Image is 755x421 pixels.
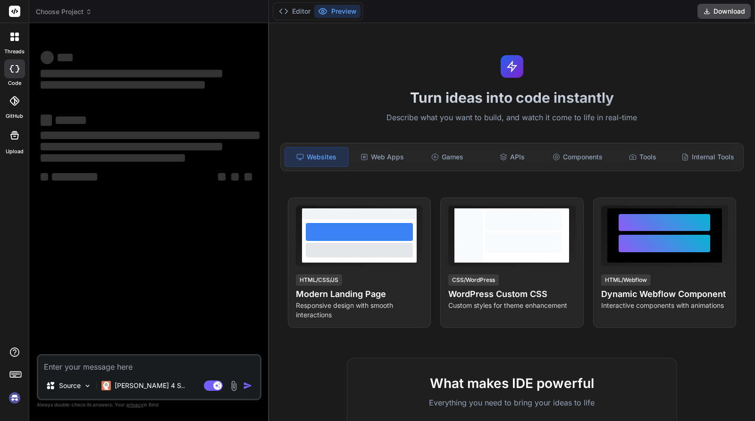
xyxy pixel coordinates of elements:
span: ‌ [218,173,226,181]
button: Download [697,4,751,19]
p: Responsive design with smooth interactions [296,301,423,320]
div: Websites [285,147,349,167]
h1: Turn ideas into code instantly [275,89,749,106]
span: ‌ [41,115,52,126]
p: Interactive components with animations [601,301,728,310]
span: Choose Project [36,7,92,17]
div: HTML/Webflow [601,274,651,286]
label: code [8,79,21,87]
p: Everything you need to bring your ideas to life [362,397,662,408]
span: ‌ [41,143,222,150]
img: Pick Models [84,382,92,390]
p: Describe what you want to build, and watch it come to life in real-time [275,112,749,124]
button: Editor [275,5,314,18]
p: [PERSON_NAME] 4 S.. [115,381,185,390]
span: ‌ [41,154,185,162]
div: Web Apps [351,147,414,167]
div: Games [416,147,479,167]
label: threads [4,48,25,56]
img: Claude 4 Sonnet [101,381,111,390]
span: ‌ [41,51,54,64]
img: icon [243,381,252,390]
p: Source [59,381,81,390]
img: attachment [228,380,239,391]
div: Components [546,147,609,167]
span: ‌ [41,81,205,89]
div: Tools [611,147,674,167]
span: privacy [126,402,143,407]
label: GitHub [6,112,23,120]
label: Upload [6,148,24,156]
h4: WordPress Custom CSS [448,288,575,301]
span: ‌ [41,173,48,181]
span: ‌ [58,54,73,61]
h2: What makes IDE powerful [362,373,662,393]
p: Always double-check its answers. Your in Bind [37,400,261,409]
h4: Dynamic Webflow Component [601,288,728,301]
p: Custom styles for theme enhancement [448,301,575,310]
div: CSS/WordPress [448,274,499,286]
span: ‌ [52,173,97,181]
button: Preview [314,5,361,18]
div: APIs [481,147,544,167]
span: ‌ [41,132,260,139]
span: ‌ [41,70,222,77]
span: ‌ [56,116,86,124]
h4: Modern Landing Page [296,288,423,301]
span: ‌ [244,173,252,181]
div: Internal Tools [676,147,739,167]
span: ‌ [231,173,239,181]
img: signin [7,390,23,406]
div: HTML/CSS/JS [296,274,342,286]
